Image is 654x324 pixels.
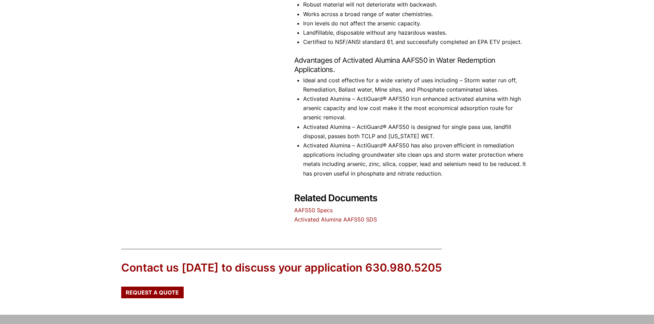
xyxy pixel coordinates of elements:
[294,216,377,223] a: Activated Alumina AAFS50 SDS
[303,10,533,19] li: Works across a broad range of water chemistries.
[303,28,533,37] li: Landfillable, disposable without any hazardous wastes.
[121,287,184,298] a: Request a Quote
[294,56,533,74] h3: Advantages of Activated Alumina AAFS50 in Water Redemption Applications.
[303,19,533,28] li: Iron levels do not affect the arsenic capacity.
[303,94,533,122] li: Activated Alumina – ActiGuard® AAFS50 iron enhanced activated alumina with high arsenic capacity ...
[294,207,333,214] a: AAFS50 Specs
[303,37,533,47] li: Certified to NSF/ANSI standard 61, and successfully completed an EPA ETV project.
[303,122,533,141] li: Activated Alumina – ActiGuard® AAFS50 is designed for single pass use, landfill disposal, passes ...
[121,260,442,276] div: Contact us [DATE] to discuss your application 630.980.5205
[303,141,533,178] li: Activated Alumina – ActiGuard® AAFS50 has also proven efficient in remediation applications inclu...
[126,290,179,295] span: Request a Quote
[303,76,533,94] li: Ideal and cost effective for a wide variety of uses including – Storm water run off, Remediation,...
